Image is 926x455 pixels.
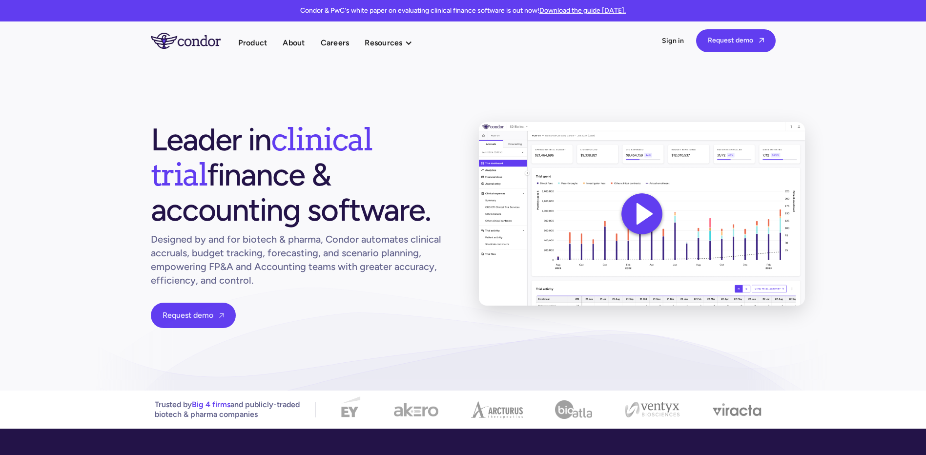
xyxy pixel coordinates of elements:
[151,120,372,193] span: clinical trial
[365,36,422,49] div: Resources
[539,6,626,15] a: Download the guide [DATE].
[662,36,684,46] a: Sign in
[283,36,305,49] a: About
[151,303,236,328] a: Request demo
[365,36,402,49] div: Resources
[238,36,268,49] a: Product
[192,400,230,409] span: Big 4 firms
[151,33,238,48] a: home
[151,122,448,227] h1: Leader in finance & accounting software.
[696,29,776,52] a: Request demo
[759,37,764,43] span: 
[151,232,448,287] h1: Designed by and for biotech & pharma, Condor automates clinical accruals, budget tracking, foreca...
[219,312,224,319] span: 
[321,36,350,49] a: Careers
[300,6,626,16] p: Condor & PwC's white paper on evaluating clinical finance software is out now!
[155,400,300,419] p: Trusted by and publicly-traded biotech & pharma companies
